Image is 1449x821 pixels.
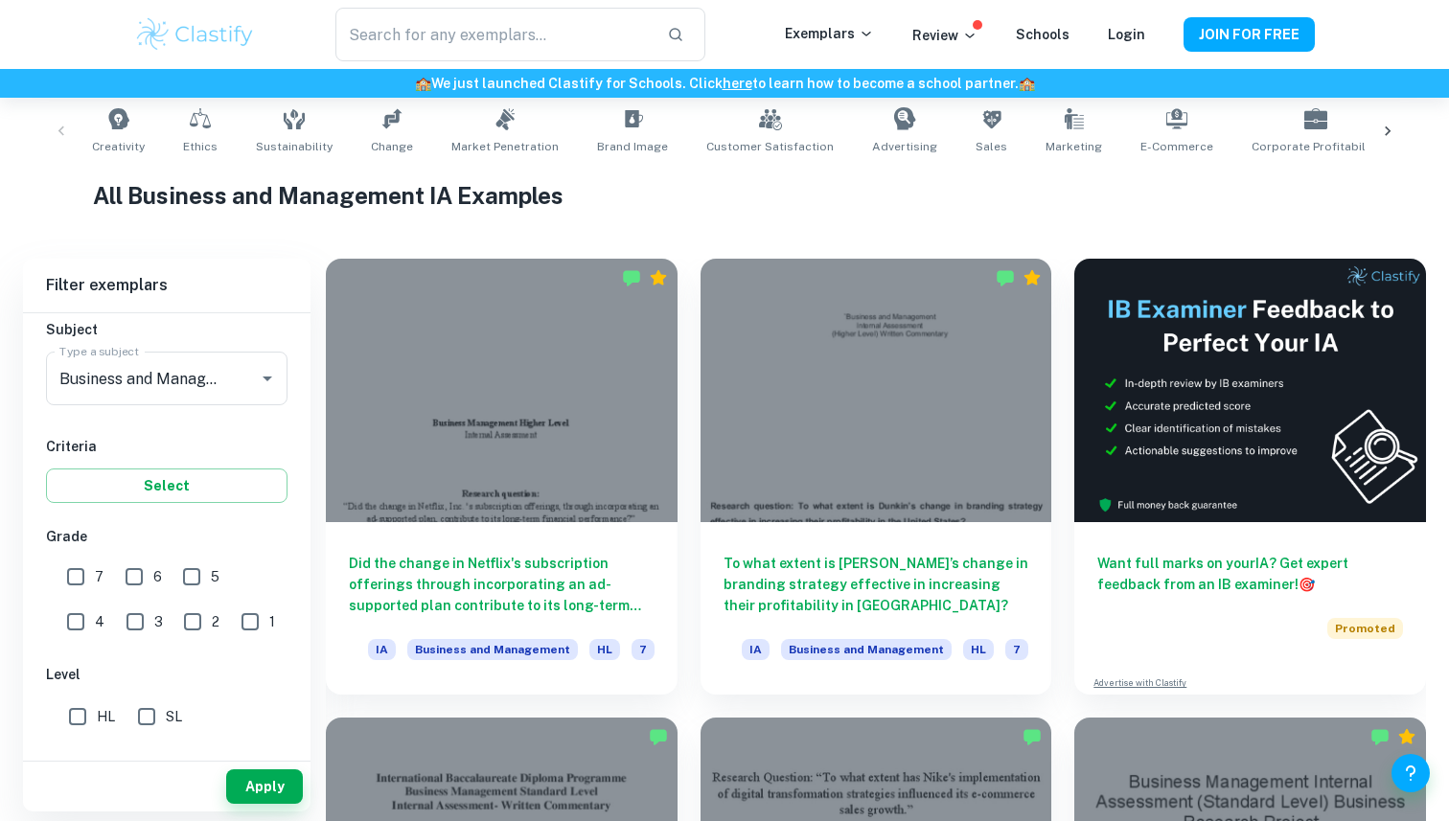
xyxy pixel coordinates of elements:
[46,319,287,340] h6: Subject
[1074,259,1426,522] img: Thumbnail
[996,268,1015,287] img: Marked
[724,553,1029,616] h6: To what extent is [PERSON_NAME]’s change in branding strategy effective in increasing their profi...
[976,138,1007,155] span: Sales
[1252,138,1379,155] span: Corporate Profitability
[134,15,256,54] img: Clastify logo
[93,178,1356,213] h1: All Business and Management IA Examples
[211,566,219,587] span: 5
[912,25,977,46] p: Review
[4,73,1445,94] h6: We just launched Clastify for Schools. Click to learn how to become a school partner.
[1005,639,1028,660] span: 7
[632,639,655,660] span: 7
[872,138,937,155] span: Advertising
[781,639,952,660] span: Business and Management
[46,664,287,685] h6: Level
[269,611,275,632] span: 1
[742,639,770,660] span: IA
[649,268,668,287] div: Premium
[95,566,103,587] span: 7
[368,639,396,660] span: IA
[597,138,668,155] span: Brand Image
[226,769,303,804] button: Apply
[335,8,652,61] input: Search for any exemplars...
[1016,27,1069,42] a: Schools
[785,23,874,44] p: Exemplars
[1140,138,1213,155] span: E-commerce
[1023,268,1042,287] div: Premium
[1397,727,1416,746] div: Premium
[1074,259,1426,695] a: Want full marks on yourIA? Get expert feedback from an IB examiner!PromotedAdvertise with Clastify
[1299,577,1315,592] span: 🎯
[46,526,287,547] h6: Grade
[256,138,333,155] span: Sustainability
[166,706,182,727] span: SL
[92,138,145,155] span: Creativity
[1184,17,1315,52] button: JOIN FOR FREE
[1097,553,1403,595] h6: Want full marks on your IA ? Get expert feedback from an IB examiner!
[46,468,287,503] button: Select
[963,639,994,660] span: HL
[706,138,834,155] span: Customer Satisfaction
[723,76,752,91] a: here
[1108,27,1145,42] a: Login
[1019,76,1035,91] span: 🏫
[701,259,1052,695] a: To what extent is [PERSON_NAME]’s change in branding strategy effective in increasing their profi...
[59,343,139,359] label: Type a subject
[415,76,431,91] span: 🏫
[1093,676,1186,690] a: Advertise with Clastify
[589,639,620,660] span: HL
[326,259,678,695] a: Did the change in Netflix's subscription offerings through incorporating an ad-supported plan con...
[1023,727,1042,746] img: Marked
[254,365,281,392] button: Open
[154,611,163,632] span: 3
[212,611,219,632] span: 2
[1370,727,1390,746] img: Marked
[349,553,655,616] h6: Did the change in Netflix's subscription offerings through incorporating an ad-supported plan con...
[1046,138,1102,155] span: Marketing
[649,727,668,746] img: Marked
[153,566,162,587] span: 6
[46,436,287,457] h6: Criteria
[371,138,413,155] span: Change
[183,138,218,155] span: Ethics
[1391,754,1430,792] button: Help and Feedback
[622,268,641,287] img: Marked
[95,611,104,632] span: 4
[407,639,578,660] span: Business and Management
[1327,618,1403,639] span: Promoted
[97,706,115,727] span: HL
[23,259,310,312] h6: Filter exemplars
[451,138,559,155] span: Market Penetration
